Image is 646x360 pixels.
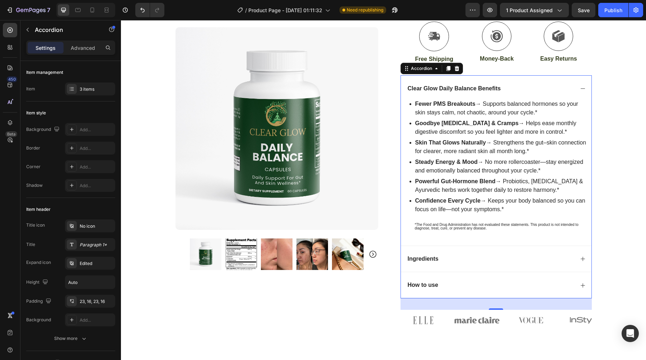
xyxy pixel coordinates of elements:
[7,76,17,82] div: 450
[80,242,113,248] div: Paragraph 1*
[121,20,646,360] iframe: Design area
[294,80,467,97] p: → Supports balanced hormones so your skin stays calm, not chaotic, around your cycle.*
[26,278,50,287] div: Height
[26,125,61,134] div: Background
[26,69,63,76] div: Item management
[36,44,56,52] p: Settings
[26,86,35,92] div: Item
[54,335,88,342] div: Show more
[71,44,95,52] p: Advanced
[419,35,456,43] p: Easy Returns
[26,222,45,228] div: Title icon
[248,230,256,238] button: Carousel Next Arrow
[80,164,113,170] div: Add...
[294,139,357,145] strong: Steady Energy & Mood
[294,81,355,87] strong: Fewer PMS Breakouts
[248,6,322,14] span: Product Page - [DATE] 01:11:32
[35,25,96,34] p: Accordion
[3,3,53,17] button: 7
[26,297,53,306] div: Padding
[26,182,43,189] div: Shadow
[287,261,317,269] p: How to use
[598,3,628,17] button: Publish
[65,276,115,289] input: Auto
[289,45,313,52] div: Accordion
[26,164,41,170] div: Corner
[135,3,164,17] div: Undo/Redo
[287,65,380,71] strong: Clear Glow Daily Balance Benefits
[26,317,51,323] div: Background
[294,203,458,210] span: *The Food and Drug Administration has not evaluated these statements. This product is not intende...
[604,6,622,14] div: Publish
[294,119,365,125] strong: Skin That Glows Naturally
[47,6,50,14] p: 7
[294,100,398,106] strong: Goodbye [MEDICAL_DATA] & Cramps
[294,177,360,184] strong: Confidence Every Cycle
[500,3,569,17] button: 1 product assigned
[572,3,595,17] button: Save
[80,183,113,189] div: Add...
[26,145,40,151] div: Border
[80,298,113,305] div: 23, 16, 23, 16
[294,157,467,174] p: → Probiotics, [MEDICAL_DATA] & Ayurvedic herbs work together daily to restore harmony.*
[80,86,113,93] div: 3 items
[26,241,35,248] div: Title
[578,7,590,13] span: Save
[441,290,486,310] img: gempages_578121796276978450-e882d860-e975-48f1-8b76-d5734ff6976e.png
[333,290,379,310] img: gempages_578121796276978450-d8f3584f-4fb5-4563-a24d-74218632d1df.png
[26,206,51,213] div: Item header
[5,131,17,137] div: Beta
[622,325,639,342] div: Open Intercom Messenger
[387,290,432,310] img: gempages_578121796276978450-79375224-b390-4cdf-babd-c5c0ac7af6aa.png
[294,176,467,194] p: → Keeps your body balanced so you can focus on life—not your symptoms.*
[245,6,247,14] span: /
[80,317,113,323] div: Add...
[294,138,467,155] p: → No more rollercoaster—stay energized and emotionally balanced throughout your cycle.*
[80,260,113,267] div: Edited
[26,259,51,266] div: Expand icon
[80,127,113,133] div: Add...
[347,7,383,13] span: Need republishing
[280,290,325,310] img: gempages_578121796276978450-89f0ba96-73fd-45fd-b600-f14426204eff.png
[294,35,332,43] p: Free Shipping
[359,35,393,43] p: Money-Back
[294,158,375,164] strong: Powerful Gut-Hormone Blend
[506,6,553,14] span: 1 product assigned
[80,223,113,229] div: No icon
[294,99,467,116] p: → Helps ease monthly digestive discomfort so you feel lighter and more in control.*
[26,110,46,116] div: Item style
[26,332,115,345] button: Show more
[287,235,318,243] p: Ingredients
[80,145,113,152] div: Add...
[294,118,467,136] p: → Strengthens the gut–skin connection for clearer, more radiant skin all month long.*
